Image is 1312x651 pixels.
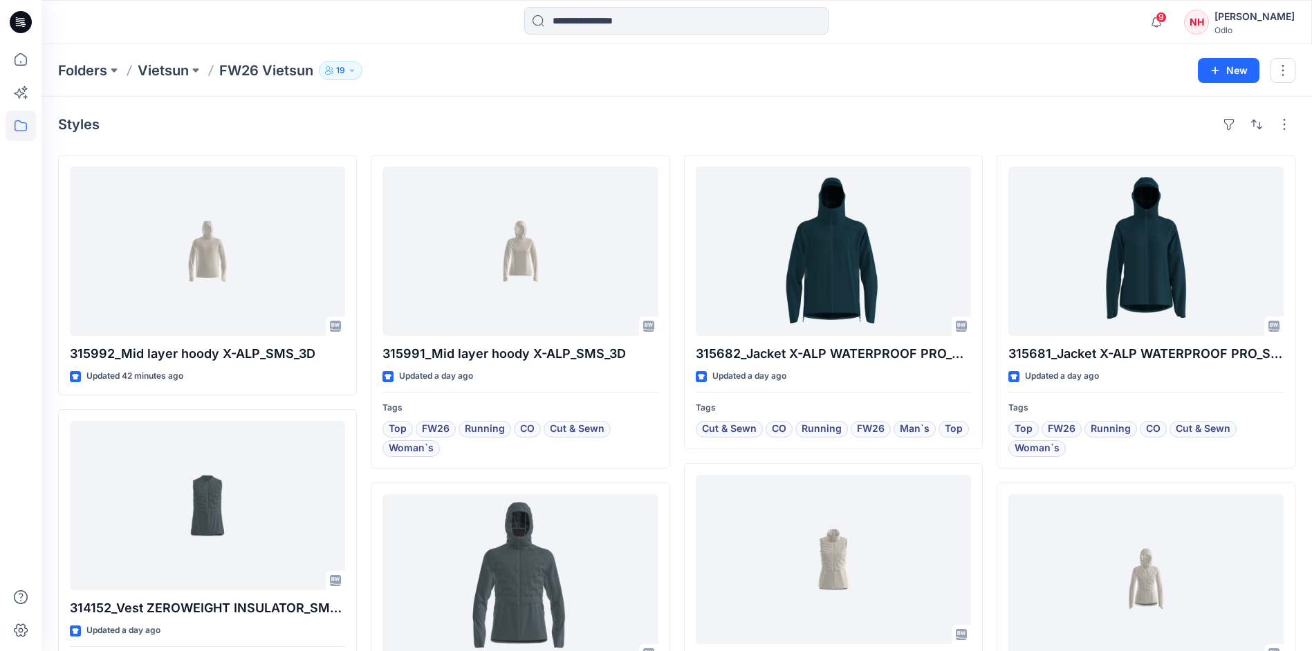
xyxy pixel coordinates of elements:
[70,598,345,618] p: 314152_Vest ZEROWEIGHT INSULATOR_SMS_3D
[1091,421,1131,437] span: Running
[696,167,971,336] a: 315682_Jacket X-ALP WATERPROOF PRO_SMS_3D
[219,61,313,80] p: FW26 Vietsun
[389,440,434,457] span: Woman`s
[772,421,786,437] span: CO
[382,401,658,415] p: Tags
[58,61,107,80] a: Folders
[1214,8,1295,25] div: [PERSON_NAME]
[382,344,658,364] p: 315991_Mid layer hoody X-ALP_SMS_3D
[1025,369,1099,384] p: Updated a day ago
[1214,25,1295,35] div: Odlo
[1184,10,1209,35] div: NH
[382,167,658,336] a: 315991_Mid layer hoody X-ALP_SMS_3D
[86,623,160,638] p: Updated a day ago
[696,344,971,364] p: 315682_Jacket X-ALP WATERPROOF PRO_SMS_3D
[702,421,757,437] span: Cut & Sewn
[1008,167,1284,336] a: 315681_Jacket X-ALP WATERPROOF PRO_SMS_3D
[465,421,505,437] span: Running
[520,421,535,437] span: CO
[70,167,345,336] a: 315992_Mid layer hoody X-ALP_SMS_3D
[712,369,786,384] p: Updated a day ago
[945,421,963,437] span: Top
[389,421,407,437] span: Top
[86,369,183,384] p: Updated 42 minutes ago
[422,421,450,437] span: FW26
[1146,421,1161,437] span: CO
[336,63,345,78] p: 19
[550,421,604,437] span: Cut & Sewn
[70,421,345,590] a: 314152_Vest ZEROWEIGHT INSULATOR_SMS_3D
[70,344,345,364] p: 315992_Mid layer hoody X-ALP_SMS_3D
[1015,421,1033,437] span: Top
[1176,421,1230,437] span: Cut & Sewn
[58,116,100,133] h4: Styles
[1008,344,1284,364] p: 315681_Jacket X-ALP WATERPROOF PRO_SMS_3D
[1156,12,1167,23] span: 9
[696,475,971,644] a: 314151_Vest ZEROWEIGHT INSULATOR_SMS_3D
[1015,440,1060,457] span: Woman`s
[857,421,885,437] span: FW26
[319,61,362,80] button: 19
[900,421,930,437] span: Man`s
[1198,58,1259,83] button: New
[1048,421,1075,437] span: FW26
[138,61,189,80] a: Vietsun
[399,369,473,384] p: Updated a day ago
[696,401,971,415] p: Tags
[802,421,842,437] span: Running
[1008,401,1284,415] p: Tags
